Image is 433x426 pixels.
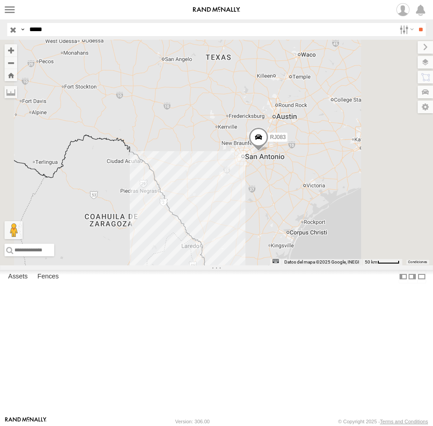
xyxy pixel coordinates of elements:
[365,259,377,264] span: 50 km
[273,259,279,263] button: Combinaciones de teclas
[408,260,427,264] a: Condiciones (se abre en una nueva pestaña)
[4,270,32,283] label: Assets
[396,23,415,36] label: Search Filter Options
[5,56,17,69] button: Zoom out
[175,419,210,424] div: Version: 306.00
[5,221,23,239] button: Arrastra el hombrecito naranja al mapa para abrir Street View
[33,270,63,283] label: Fences
[417,270,426,283] label: Hide Summary Table
[284,259,359,264] span: Datos del mapa ©2025 Google, INEGI
[5,69,17,81] button: Zoom Home
[408,270,417,283] label: Dock Summary Table to the Right
[338,419,428,424] div: © Copyright 2025 -
[5,417,47,426] a: Visit our Website
[362,259,402,265] button: Escala del mapa: 50 km por 45 píxeles
[5,86,17,98] label: Measure
[5,44,17,56] button: Zoom in
[193,7,240,13] img: rand-logo.svg
[399,270,408,283] label: Dock Summary Table to the Left
[270,134,286,140] span: RJ083
[380,419,428,424] a: Terms and Conditions
[19,23,26,36] label: Search Query
[418,101,433,113] label: Map Settings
